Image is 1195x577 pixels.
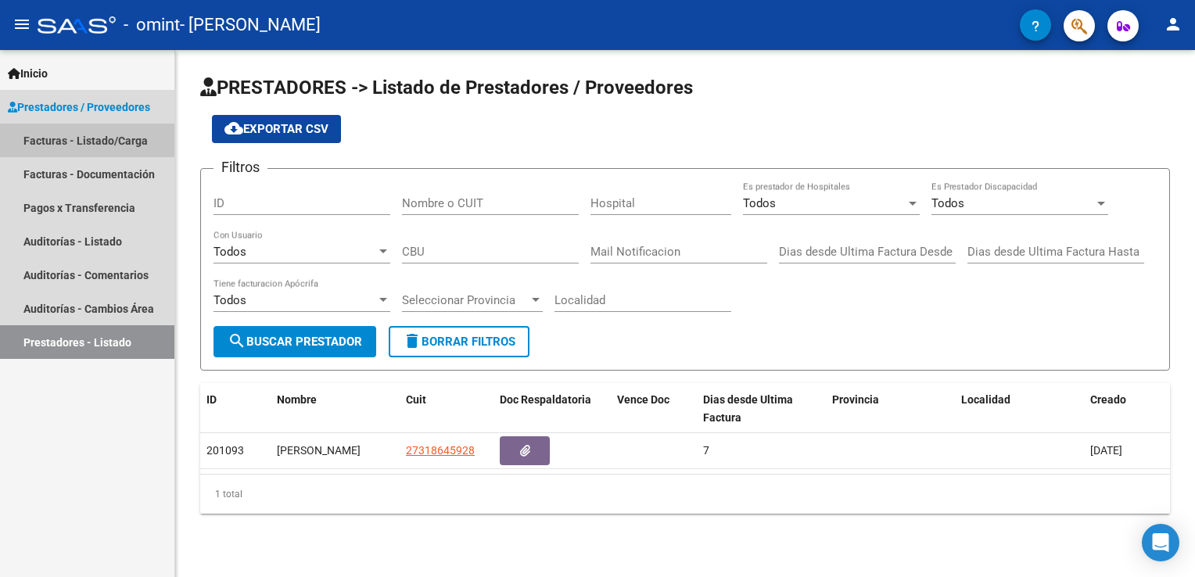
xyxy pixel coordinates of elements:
[180,8,321,42] span: - [PERSON_NAME]
[224,122,328,136] span: Exportar CSV
[389,326,529,357] button: Borrar Filtros
[214,293,246,307] span: Todos
[697,383,826,435] datatable-header-cell: Dias desde Ultima Factura
[200,383,271,435] datatable-header-cell: ID
[206,444,244,457] span: 201093
[406,444,475,457] span: 27318645928
[400,383,493,435] datatable-header-cell: Cuit
[8,99,150,116] span: Prestadores / Proveedores
[8,65,48,82] span: Inicio
[703,444,709,457] span: 7
[214,326,376,357] button: Buscar Prestador
[743,196,776,210] span: Todos
[277,442,393,460] div: [PERSON_NAME]
[402,293,529,307] span: Seleccionar Provincia
[961,393,1010,406] span: Localidad
[13,15,31,34] mat-icon: menu
[611,383,697,435] datatable-header-cell: Vence Doc
[271,383,400,435] datatable-header-cell: Nombre
[493,383,611,435] datatable-header-cell: Doc Respaldatoria
[200,77,693,99] span: PRESTADORES -> Listado de Prestadores / Proveedores
[1164,15,1182,34] mat-icon: person
[703,393,793,424] span: Dias desde Ultima Factura
[931,196,964,210] span: Todos
[228,332,246,350] mat-icon: search
[826,383,955,435] datatable-header-cell: Provincia
[1090,393,1126,406] span: Creado
[955,383,1084,435] datatable-header-cell: Localidad
[277,393,317,406] span: Nombre
[403,332,422,350] mat-icon: delete
[214,245,246,259] span: Todos
[617,393,669,406] span: Vence Doc
[832,393,879,406] span: Provincia
[1090,444,1122,457] span: [DATE]
[500,393,591,406] span: Doc Respaldatoria
[212,115,341,143] button: Exportar CSV
[200,475,1170,514] div: 1 total
[1084,383,1170,435] datatable-header-cell: Creado
[228,335,362,349] span: Buscar Prestador
[406,393,426,406] span: Cuit
[1142,524,1179,561] div: Open Intercom Messenger
[214,156,267,178] h3: Filtros
[224,119,243,138] mat-icon: cloud_download
[206,393,217,406] span: ID
[124,8,180,42] span: - omint
[403,335,515,349] span: Borrar Filtros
